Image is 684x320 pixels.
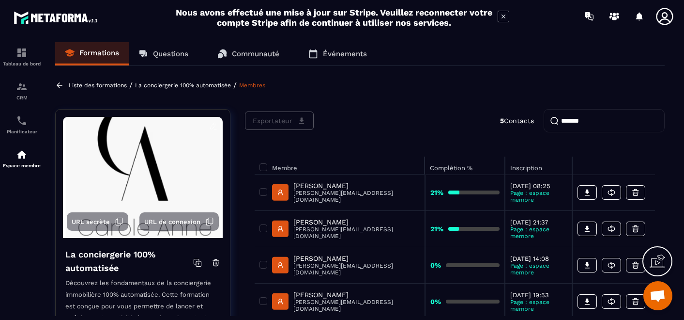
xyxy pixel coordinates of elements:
[175,7,493,28] h2: Nous avons effectué une mise à jour sur Stripe. Veuillez reconnecter votre compte Stripe afin de ...
[505,157,572,175] th: Inscription
[293,182,420,190] p: [PERSON_NAME]
[208,42,289,65] a: Communauté
[139,212,219,231] button: URL de connexion
[430,189,443,196] strong: 21%
[430,225,443,233] strong: 21%
[272,255,420,276] a: [PERSON_NAME][PERSON_NAME][EMAIL_ADDRESS][DOMAIN_NAME]
[233,80,237,90] span: /
[2,108,41,142] a: schedulerschedulerPlanificateur
[129,42,198,65] a: Questions
[69,82,127,89] a: Liste des formations
[430,261,441,269] strong: 0%
[2,163,41,168] p: Espace membre
[500,117,534,125] p: Contacts
[129,80,133,90] span: /
[293,299,420,312] p: [PERSON_NAME][EMAIL_ADDRESS][DOMAIN_NAME]
[643,281,672,310] div: Ouvrir le chat
[500,117,504,125] strong: 5
[2,95,41,100] p: CRM
[425,157,505,175] th: Complétion %
[2,142,41,176] a: automationsautomationsEspace membre
[144,218,200,225] span: URL de connexion
[232,49,279,58] p: Communauté
[272,218,420,240] a: [PERSON_NAME][PERSON_NAME][EMAIL_ADDRESS][DOMAIN_NAME]
[510,255,567,262] p: [DATE] 14:08
[2,74,41,108] a: formationformationCRM
[255,157,425,175] th: Membre
[510,190,567,203] p: Page : espace membre
[2,129,41,134] p: Planificateur
[16,115,28,127] img: scheduler
[510,299,567,312] p: Page : espace membre
[293,262,420,276] p: [PERSON_NAME][EMAIL_ADDRESS][DOMAIN_NAME]
[153,49,188,58] p: Questions
[239,82,265,89] a: Membres
[293,218,420,226] p: [PERSON_NAME]
[510,226,567,240] p: Page : espace membre
[55,42,129,65] a: Formations
[65,248,193,275] h4: La conciergerie 100% automatisée
[510,182,567,190] p: [DATE] 08:25
[323,49,367,58] p: Événements
[272,182,420,203] a: [PERSON_NAME][PERSON_NAME][EMAIL_ADDRESS][DOMAIN_NAME]
[2,61,41,66] p: Tableau de bord
[16,47,28,59] img: formation
[293,226,420,240] p: [PERSON_NAME][EMAIL_ADDRESS][DOMAIN_NAME]
[16,149,28,160] img: automations
[67,212,128,231] button: URL secrète
[14,9,101,27] img: logo
[2,40,41,74] a: formationformationTableau de bord
[430,298,441,305] strong: 0%
[16,81,28,93] img: formation
[510,219,567,226] p: [DATE] 21:37
[272,291,420,312] a: [PERSON_NAME][PERSON_NAME][EMAIL_ADDRESS][DOMAIN_NAME]
[293,255,420,262] p: [PERSON_NAME]
[293,190,420,203] p: [PERSON_NAME][EMAIL_ADDRESS][DOMAIN_NAME]
[293,291,420,299] p: [PERSON_NAME]
[299,42,377,65] a: Événements
[63,117,223,238] img: background
[72,218,110,225] span: URL secrète
[135,82,231,89] a: La conciergerie 100% automatisée
[79,48,119,57] p: Formations
[510,262,567,276] p: Page : espace membre
[510,291,567,299] p: [DATE] 19:53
